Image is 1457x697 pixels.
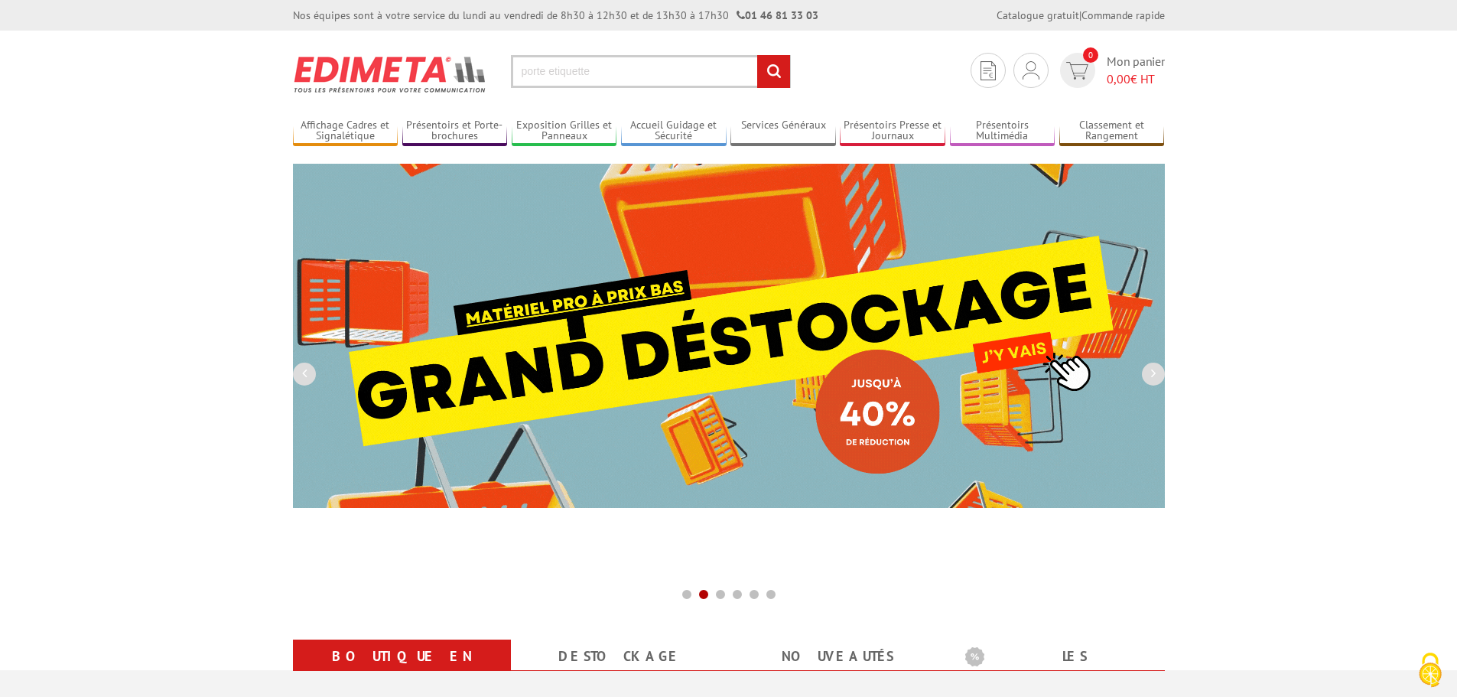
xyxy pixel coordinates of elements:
span: Mon panier [1107,53,1165,88]
img: devis rapide [1023,61,1039,80]
a: Services Généraux [730,119,836,144]
button: Cookies (fenêtre modale) [1403,645,1457,697]
input: Rechercher un produit ou une référence... [511,55,791,88]
strong: 01 46 81 33 03 [737,8,818,22]
a: nouveautés [747,643,929,670]
a: Classement et Rangement [1059,119,1165,144]
img: devis rapide [1066,62,1088,80]
a: Exposition Grilles et Panneaux [512,119,617,144]
a: Catalogue gratuit [997,8,1079,22]
b: Les promotions [965,643,1156,673]
a: Présentoirs Multimédia [950,119,1055,144]
div: | [997,8,1165,23]
a: Affichage Cadres et Signalétique [293,119,398,144]
img: devis rapide [981,61,996,80]
span: 0 [1083,47,1098,63]
a: Accueil Guidage et Sécurité [621,119,727,144]
span: € HT [1107,70,1165,88]
a: Commande rapide [1081,8,1165,22]
a: devis rapide 0 Mon panier 0,00€ HT [1056,53,1165,88]
img: Cookies (fenêtre modale) [1411,651,1449,689]
span: 0,00 [1107,71,1130,86]
input: rechercher [757,55,790,88]
div: Nos équipes sont à votre service du lundi au vendredi de 8h30 à 12h30 et de 13h30 à 17h30 [293,8,818,23]
a: Présentoirs et Porte-brochures [402,119,508,144]
a: Présentoirs Presse et Journaux [840,119,945,144]
img: Présentoir, panneau, stand - Edimeta - PLV, affichage, mobilier bureau, entreprise [293,46,488,103]
a: Destockage [529,643,711,670]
